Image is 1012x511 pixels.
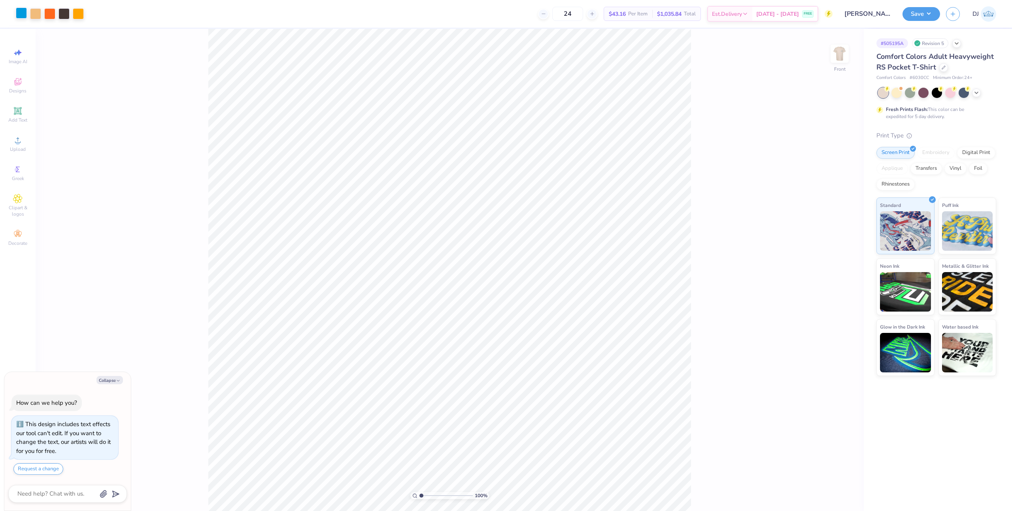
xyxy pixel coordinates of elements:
img: Glow in the Dark Ink [880,333,931,372]
span: FREE [804,11,812,17]
span: 100 % [475,492,487,499]
img: Front [832,46,848,62]
div: Rhinestones [876,178,915,190]
button: Collapse [96,376,123,384]
span: Glow in the Dark Ink [880,323,925,331]
a: DJ [972,6,996,22]
span: $1,035.84 [657,10,682,18]
div: Foil [969,163,987,175]
div: This color can be expedited for 5 day delivery. [886,106,983,120]
img: Water based Ink [942,333,993,372]
span: Image AI [9,58,27,65]
img: Metallic & Glitter Ink [942,272,993,312]
button: Request a change [13,463,63,475]
span: Water based Ink [942,323,978,331]
span: DJ [972,9,979,19]
div: Vinyl [944,163,967,175]
div: Embroidery [917,147,955,159]
span: Total [684,10,696,18]
span: Decorate [8,240,27,246]
span: Comfort Colors [876,75,906,81]
img: Neon Ink [880,272,931,312]
span: # 6030CC [910,75,929,81]
div: How can we help you? [16,399,77,407]
span: Comfort Colors Adult Heavyweight RS Pocket T-Shirt [876,52,994,72]
button: Save [902,7,940,21]
span: Metallic & Glitter Ink [942,262,989,270]
span: Standard [880,201,901,209]
input: Untitled Design [838,6,897,22]
span: [DATE] - [DATE] [756,10,799,18]
div: Revision 5 [912,38,948,48]
div: Transfers [910,163,942,175]
span: Minimum Order: 24 + [933,75,972,81]
div: This design includes text effects our tool can't edit. If you want to change the text, our artist... [16,420,111,455]
img: Deep Jujhar Sidhu [981,6,996,22]
div: # 505195A [876,38,908,48]
input: – – [552,7,583,21]
span: Neon Ink [880,262,899,270]
div: Applique [876,163,908,175]
span: Designs [9,88,26,94]
span: Est. Delivery [712,10,742,18]
span: Greek [12,175,24,182]
span: $43.16 [609,10,626,18]
span: Add Text [8,117,27,123]
span: Clipart & logos [4,205,32,217]
img: Standard [880,211,931,251]
div: Print Type [876,131,996,140]
strong: Fresh Prints Flash: [886,106,928,113]
span: Per Item [628,10,648,18]
span: Puff Ink [942,201,959,209]
div: Screen Print [876,147,915,159]
div: Digital Print [957,147,995,159]
span: Upload [10,146,26,152]
img: Puff Ink [942,211,993,251]
div: Front [834,66,846,73]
